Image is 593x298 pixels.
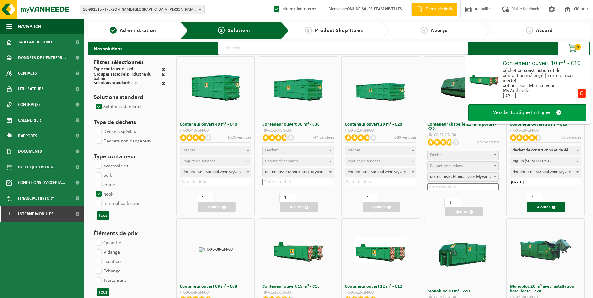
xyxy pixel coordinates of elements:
[6,206,12,222] span: I
[394,134,416,141] p: 683 vendues
[503,83,577,93] div: dot not use : Manual voor MyVanheede
[348,159,380,164] span: Paquet de services
[345,168,416,177] span: dot not use : Manual voor MyVanheede
[503,60,586,67] div: Conteneur ouvert 10 m³ - C10
[345,128,416,133] div: HK-XC-20-GN-00
[430,164,463,168] span: Paquet de services
[18,144,42,159] span: Documents
[427,133,499,137] div: HK-XK-22-GN-00
[436,75,490,101] img: HK-XK-22-GN-00
[510,179,581,185] input: Date de début
[94,72,128,77] span: Groupes sectoriels
[180,284,251,289] h3: Conteneur ouvert 08 m³ - C08
[180,291,251,295] div: HK-XC-08-GN-00
[227,134,251,141] p: 1076 vendues
[292,27,376,34] a: 3Product Shop Items
[94,118,165,127] h3: Type de déchets
[427,289,499,294] h3: Monobloc 20 m³ - Z20
[18,97,40,112] span: Contrat(s)
[95,180,115,190] label: crane
[510,168,581,177] span: dot not use : Manual voor MyVanheede
[427,172,499,182] span: dot not use : Manual voor MyVanheede
[444,198,460,207] input: 1
[228,28,251,33] span: Solutions
[95,266,121,276] label: Echange
[180,168,251,177] span: dot not use : Manual voor MyVanheede
[193,27,276,34] a: 2Solutions
[558,42,589,55] button: 1
[493,27,587,34] a: 5Accord
[510,146,581,155] span: déchet de construction et de démolition mélangé (inerte et non inerte)
[180,122,251,127] h3: Conteneur ouvert 40 m³ - C40
[18,191,54,206] span: Financial History
[262,128,334,133] div: HK-XC-30-GN-00
[280,202,318,212] button: Ajouter
[363,202,401,212] button: Ajouter
[199,247,233,252] img: HK-XC-08-GN-00
[218,42,468,55] input: Chercher
[436,228,490,281] img: HK-XZ-20-GN-00
[345,179,416,185] input: Date de début
[430,153,443,157] span: Déchet
[347,7,402,12] strong: ONLINE SALES TEAM NIVELLES
[468,71,500,87] img: HK-XC-10-GN-00
[95,199,140,208] label: internal collection
[97,211,109,220] button: Tous
[510,122,581,127] h3: Conteneur ouvert 10 m³ - C10
[83,5,196,14] span: 10-992515 - [PERSON_NAME][GEOGRAPHIC_DATA][PERSON_NAME]
[94,67,123,72] span: Type conteneur
[575,44,581,50] span: 1
[262,122,334,127] h3: Conteneur ouvert 30 m³ - C30
[519,237,572,263] img: HK-XZ-20-GN-01
[265,148,278,153] span: Déchet
[265,159,298,164] span: Paquet de services
[279,193,296,202] input: 1
[94,58,165,67] h3: Filtres sélectionnés
[503,93,577,98] div: [DATE]
[428,173,499,181] span: dot not use : Manual voor MyVanheede
[95,276,126,285] label: Traitement
[315,28,363,33] span: Product Shop Items
[94,229,165,238] h3: Éléments de prix
[273,5,316,14] label: Information interne
[411,3,457,16] a: Demande devis
[18,81,44,97] span: Utilisateurs
[354,75,407,101] img: HK-XC-20-GN-00
[180,179,251,185] input: Date de début
[345,291,416,295] div: HK-XC-12-GN-00
[94,152,165,161] h3: Type containeur
[527,202,565,212] button: Ajouter
[262,168,334,177] span: dot not use : Manual voor MyVanheede
[198,202,236,212] button: Ajouter
[88,42,128,55] h2: Nos solutions
[95,238,121,248] label: Quantité
[18,206,53,222] span: Interne modules
[94,93,165,102] h3: Solutions standard
[183,148,195,153] span: Déchet
[348,148,360,153] span: Déchet
[18,112,41,128] span: Calendrier
[95,161,128,171] label: accessoiries
[94,81,129,86] span: Solutions standard
[262,284,334,289] h3: Conteneur ouvert 15 m³ - C15
[510,128,581,133] div: HK-XC-10-GN-00
[18,66,37,81] span: Contacts
[18,159,56,175] span: Boutique en ligne
[110,27,117,34] span: 1
[180,128,251,133] div: HK-XC-40-GN-00
[18,175,65,191] span: Conditions d'accepta...
[345,284,416,289] h3: Conteneur ouvert 12 m³ - C12
[18,19,41,34] span: Navigation
[493,109,550,116] span: Vers la Boutique En Ligne
[510,157,581,166] span: BigBin (SP-M-000291)
[527,193,543,202] input: 1
[392,27,477,34] a: 4Aperçu
[97,288,109,296] button: Tous
[561,134,581,141] p: 95 vendues
[120,28,156,33] span: Administration
[95,257,121,266] label: Location
[536,28,553,33] span: Accord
